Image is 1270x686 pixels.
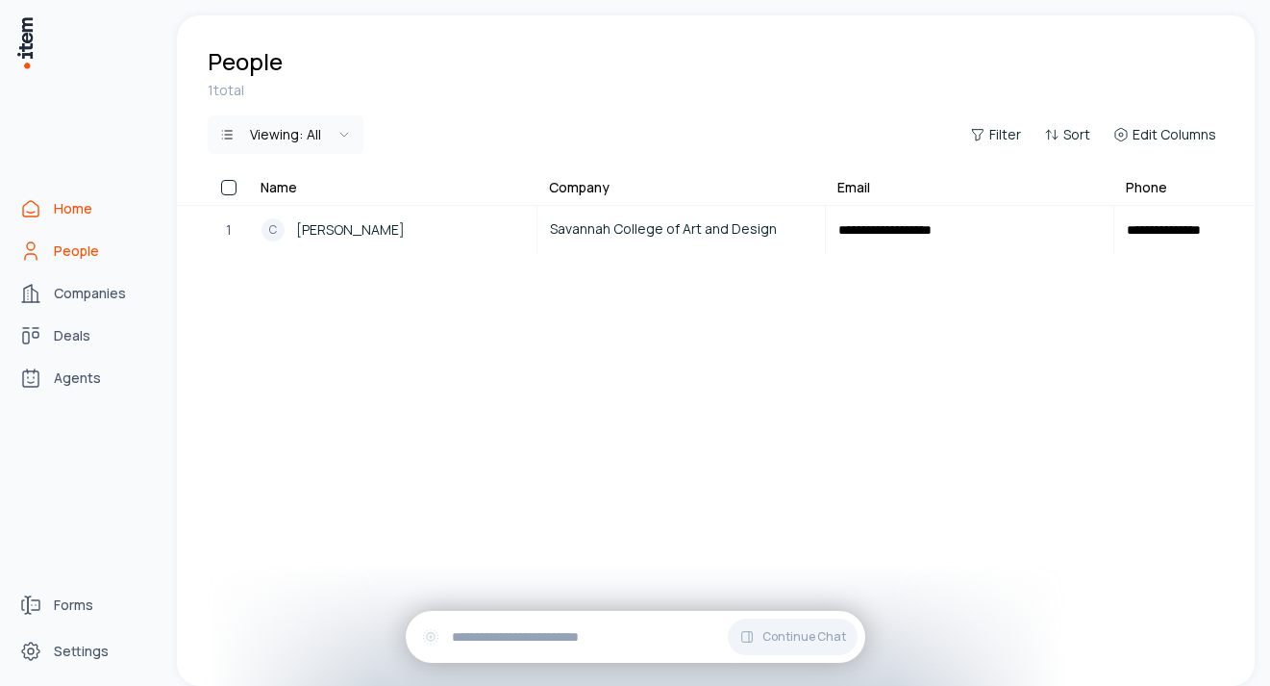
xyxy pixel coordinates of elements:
span: Companies [54,284,126,303]
span: Continue Chat [762,629,846,645]
div: Continue Chat [406,611,865,663]
button: Filter [962,121,1029,148]
div: Company [549,178,610,197]
div: Phone [1126,178,1167,197]
span: Edit Columns [1133,125,1216,144]
span: Settings [54,642,109,661]
span: 1 [226,219,232,241]
span: Home [54,199,92,218]
a: Settings [12,632,158,671]
div: C [261,218,285,241]
span: People [54,241,99,261]
span: Forms [54,596,93,615]
button: Sort [1036,121,1098,148]
h1: People [208,46,283,77]
span: Agents [54,368,101,388]
div: 1 total [208,81,1224,100]
button: Continue Chat [728,619,858,655]
a: Savannah College of Art and Design [538,207,824,253]
a: Forms [12,586,158,624]
a: Home [12,190,158,228]
span: Sort [1063,125,1090,144]
img: Item Brain Logo [15,15,35,70]
span: Deals [54,326,90,345]
a: Companies [12,274,158,313]
a: Deals [12,317,158,355]
span: [PERSON_NAME] [296,219,405,241]
span: Savannah College of Art and Design [550,218,812,240]
a: Agents [12,359,158,397]
div: Email [837,178,870,197]
a: C[PERSON_NAME] [250,207,535,253]
a: People [12,232,158,270]
div: Name [261,178,297,197]
div: Viewing: [250,125,321,144]
button: Edit Columns [1106,121,1224,148]
span: Filter [989,125,1021,144]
